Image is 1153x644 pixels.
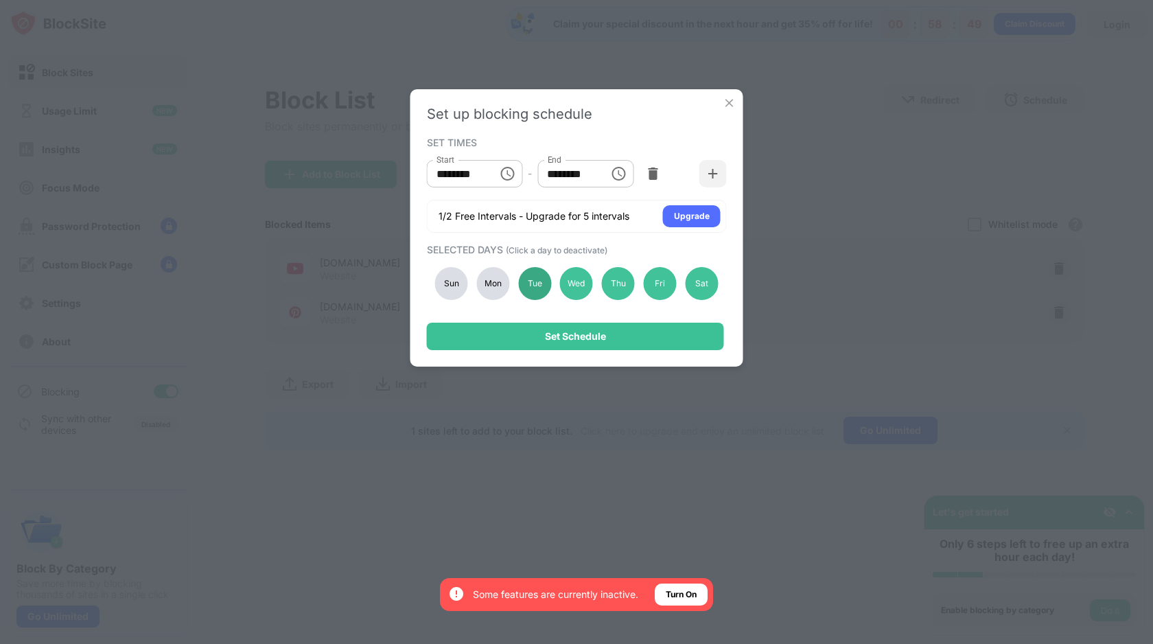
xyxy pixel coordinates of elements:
[518,267,551,300] div: Tue
[545,331,606,342] div: Set Schedule
[476,267,509,300] div: Mon
[506,245,607,255] span: (Click a day to deactivate)
[605,160,632,187] button: Choose time, selected time is 12:00 PM
[435,267,468,300] div: Sun
[439,209,629,223] div: 1/2 Free Intervals - Upgrade for 5 intervals
[644,267,677,300] div: Fri
[493,160,521,187] button: Choose time, selected time is 6:00 AM
[473,588,638,601] div: Some features are currently inactive.
[436,154,454,165] label: Start
[427,106,727,122] div: Set up blocking schedule
[528,166,532,181] div: -
[427,244,723,255] div: SELECTED DAYS
[685,267,718,300] div: Sat
[427,137,723,148] div: SET TIMES
[723,96,736,110] img: x-button.svg
[448,586,465,602] img: error-circle-white.svg
[547,154,561,165] label: End
[666,588,697,601] div: Turn On
[602,267,635,300] div: Thu
[674,209,710,223] div: Upgrade
[560,267,593,300] div: Wed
